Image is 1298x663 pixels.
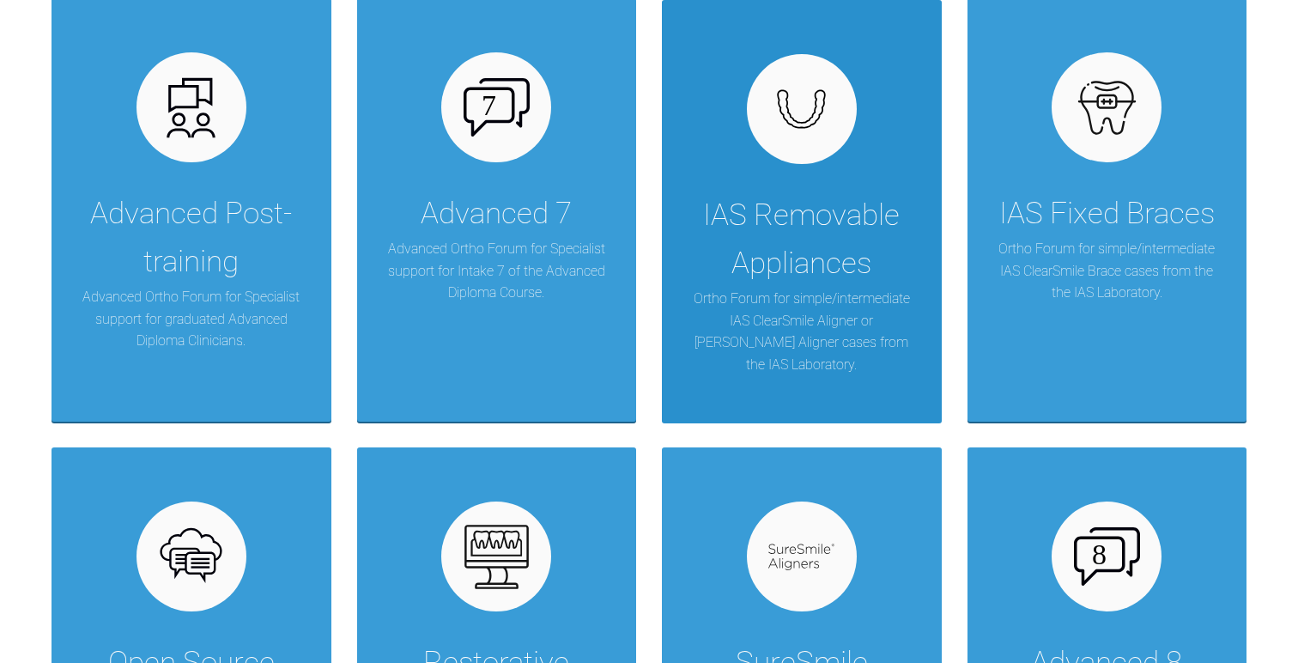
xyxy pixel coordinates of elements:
div: Advanced Post-training [77,190,306,286]
div: Advanced 7 [421,190,572,238]
img: restorative.65e8f6b6.svg [464,524,530,590]
div: IAS Fixed Braces [999,190,1215,238]
div: IAS Removable Appliances [688,192,916,288]
p: Ortho Forum for simple/intermediate IAS ClearSmile Brace cases from the the IAS Laboratory. [993,238,1222,304]
img: fixed.9f4e6236.svg [1074,75,1140,141]
img: advanced-8.8f044f02.svg [1074,527,1140,586]
img: suresmile.935bb804.svg [768,544,834,570]
img: removables.927eaa4e.svg [768,84,834,134]
img: advanced-7.aa0834c3.svg [464,78,530,137]
p: Advanced Ortho Forum for Specialist support for graduated Advanced Diploma Clinicians. [77,286,306,352]
p: Advanced Ortho Forum for Specialist support for Intake 7 of the Advanced Diploma Course. [383,238,611,304]
img: opensource.6e495855.svg [158,524,224,590]
img: advanced.73cea251.svg [158,75,224,141]
p: Ortho Forum for simple/intermediate IAS ClearSmile Aligner or [PERSON_NAME] Aligner cases from th... [688,288,916,375]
